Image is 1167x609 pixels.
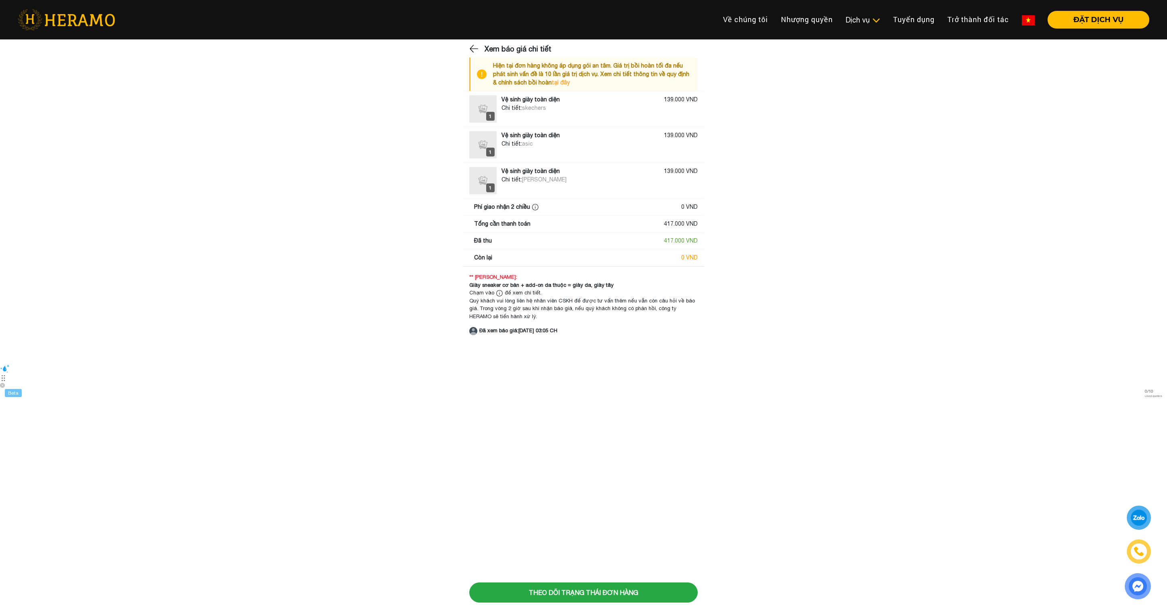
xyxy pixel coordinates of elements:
h3: Xem báo giá chi tiết [485,39,551,59]
a: tại đây [552,79,570,86]
div: 1 [486,112,495,121]
div: 0 VND [681,253,698,262]
div: Chạm vào để xem chi tiết. [469,289,698,297]
a: Nhượng quyền [775,11,839,28]
img: subToggleIcon [872,16,880,25]
a: Tuyển dụng [887,11,941,28]
div: 417.000 VND [664,237,698,245]
a: ĐẶT DỊCH VỤ [1041,16,1149,23]
img: info [532,204,538,210]
strong: Giày sneaker cơ bản + add-on da thuộc = giày da, giày tây [469,282,614,288]
span: used queries [1145,394,1162,398]
a: Về chúng tôi [717,11,775,28]
span: [PERSON_NAME] [522,176,567,183]
img: info [477,62,493,87]
div: Phí giao nhận 2 chiều [474,203,540,211]
div: Còn lại [474,253,492,262]
div: 139.000 VND [664,95,698,104]
div: Vệ sinh giày toàn diện [501,131,560,140]
div: 0 VND [681,203,698,211]
div: Tổng cần thanh toán [474,220,530,228]
img: account [469,327,477,335]
div: Dịch vụ [846,14,880,25]
div: 1 [486,183,495,192]
div: Beta [5,389,22,397]
a: phone-icon [1128,541,1150,562]
img: heramo-logo.png [18,9,115,30]
div: Quý khách vui lòng liên hệ nhân viên CSKH để được tư vấn thêm nếu vẫn còn câu hỏi về báo giá. Tro... [469,297,698,321]
span: asic [522,140,533,147]
div: Vệ sinh giày toàn diện [501,95,560,104]
span: Chi tiết: [501,176,522,183]
a: Trở thành đối tác [941,11,1015,28]
div: 139.000 VND [664,167,698,175]
button: ĐẶT DỊCH VỤ [1048,11,1149,29]
div: Vệ sinh giày toàn diện [501,167,560,175]
strong: ** [PERSON_NAME]: [469,274,517,280]
span: Chi tiết: [501,140,522,147]
div: 417.000 VND [664,220,698,228]
span: skechers [522,105,546,111]
div: 1 [486,148,495,156]
img: info [496,290,503,296]
div: 139.000 VND [664,131,698,140]
img: back [469,43,480,55]
strong: Đã xem báo giá: [DATE] 03:05 CH [479,327,557,333]
span: Hiện tại đơn hàng không áp dụng gói an tâm. Giá trị bồi hoàn tối đa nếu phát sinh vấn đề là 10 lầ... [493,62,689,86]
div: Đã thu [474,237,492,245]
img: vn-flag.png [1022,15,1035,25]
span: Chi tiết: [501,105,522,111]
button: Theo dõi trạng thái đơn hàng [469,582,698,603]
img: phone-icon [1133,546,1144,557]
span: 0 / 10 [1145,389,1162,394]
